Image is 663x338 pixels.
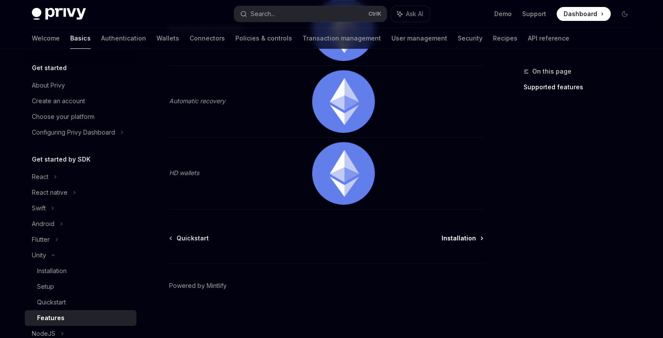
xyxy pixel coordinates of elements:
a: Policies & controls [235,28,292,49]
div: Features [37,313,65,323]
div: Quickstart [37,297,66,308]
div: React [32,172,48,182]
a: About Privy [25,78,136,93]
a: Support [522,10,546,18]
a: Features [25,310,136,326]
img: dark logo [32,8,86,20]
div: Installation [37,266,67,276]
a: Setup [25,279,136,294]
div: Choose your platform [32,112,95,122]
h5: Get started [32,63,67,73]
a: Authentication [101,28,146,49]
span: Ctrl K [368,10,381,17]
a: Connectors [190,28,225,49]
div: Setup [37,281,54,292]
span: Dashboard [564,10,597,18]
h5: Get started by SDK [32,154,91,165]
em: Automatic recovery [169,97,225,105]
a: User management [391,28,447,49]
a: Wallets [156,28,179,49]
div: Search... [251,9,275,19]
a: Basics [70,28,91,49]
span: Ask AI [406,10,423,18]
em: HD wallets [169,169,199,176]
span: Quickstart [177,234,209,243]
div: Flutter [32,234,50,245]
a: Recipes [493,28,517,49]
div: React native [32,187,68,198]
button: Toggle dark mode [618,7,632,21]
a: Supported features [524,80,639,94]
a: Welcome [32,28,60,49]
a: Installation [25,263,136,279]
div: Swift [32,203,46,213]
a: Create an account [25,93,136,109]
span: Installation [442,234,476,243]
button: Search...CtrlK [234,6,387,22]
a: Demo [494,10,512,18]
img: ethereum.png [312,142,375,205]
img: ethereum.png [312,70,375,133]
a: Dashboard [557,7,611,21]
a: Transaction management [303,28,381,49]
a: Powered by Mintlify [169,281,227,290]
a: Quickstart [170,234,209,243]
div: Create an account [32,96,85,106]
button: Ask AI [391,6,429,22]
div: Configuring Privy Dashboard [32,127,115,138]
a: Security [458,28,483,49]
a: Installation [442,234,483,243]
div: Android [32,219,54,229]
div: About Privy [32,80,65,91]
a: API reference [528,28,569,49]
span: On this page [532,66,571,77]
a: Quickstart [25,294,136,310]
div: Unity [32,250,46,260]
a: Choose your platform [25,109,136,125]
